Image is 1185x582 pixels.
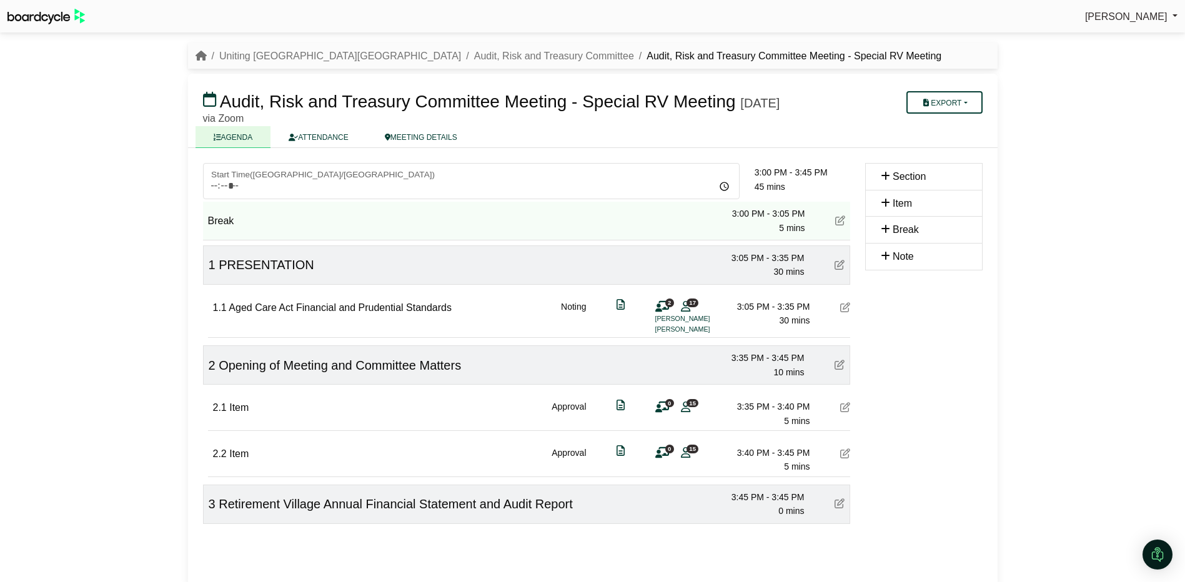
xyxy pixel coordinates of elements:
[208,215,234,226] span: Break
[655,313,749,324] li: [PERSON_NAME]
[784,461,810,471] span: 5 mins
[213,402,227,413] span: 2.1
[270,126,366,148] a: ATTENDANCE
[229,302,452,313] span: Aged Care Act Financial and Prudential Standards
[209,258,216,272] span: 1
[203,113,244,124] span: via Zoom
[665,298,674,307] span: 2
[687,399,698,407] span: 15
[755,182,785,192] span: 45 mins
[219,497,573,511] span: Retirement Village Annual Financial Statement and Audit Report
[229,448,249,459] span: Item
[213,302,227,313] span: 1.1
[778,506,804,516] span: 0 mins
[784,416,810,426] span: 5 mins
[906,91,982,114] button: Export
[219,358,461,372] span: Opening of Meeting and Committee Matters
[723,300,810,313] div: 3:05 PM - 3:35 PM
[229,402,249,413] span: Item
[779,223,805,233] span: 5 mins
[1143,540,1173,570] div: Open Intercom Messenger
[219,51,461,61] a: Uniting [GEOGRAPHIC_DATA][GEOGRAPHIC_DATA]
[723,400,810,413] div: 3:35 PM - 3:40 PM
[773,367,804,377] span: 10 mins
[1085,9,1178,25] a: [PERSON_NAME]
[723,446,810,460] div: 3:40 PM - 3:45 PM
[196,48,942,64] nav: breadcrumb
[220,92,736,111] span: Audit, Risk and Treasury Committee Meeting - Special RV Meeting
[7,9,85,24] img: BoardcycleBlackGreen-aaafeed430059cb809a45853b8cf6d952af9d84e6e89e1f1685b34bfd5cb7d64.svg
[665,445,674,453] span: 0
[687,298,698,307] span: 17
[717,251,805,265] div: 3:05 PM - 3:35 PM
[717,351,805,365] div: 3:35 PM - 3:45 PM
[779,315,810,325] span: 30 mins
[552,446,586,474] div: Approval
[718,207,805,220] div: 3:00 PM - 3:05 PM
[717,490,805,504] div: 3:45 PM - 3:45 PM
[893,224,919,235] span: Break
[209,497,216,511] span: 3
[367,126,475,148] a: MEETING DETAILS
[893,171,926,182] span: Section
[893,198,912,209] span: Item
[209,358,216,372] span: 2
[213,448,227,459] span: 2.2
[196,126,271,148] a: AGENDA
[1085,11,1168,22] span: [PERSON_NAME]
[687,445,698,453] span: 15
[655,324,749,335] li: [PERSON_NAME]
[219,258,314,272] span: PRESENTATION
[552,400,586,428] div: Approval
[474,51,634,61] a: Audit, Risk and Treasury Committee
[634,48,941,64] li: Audit, Risk and Treasury Committee Meeting - Special RV Meeting
[893,251,914,262] span: Note
[740,96,780,111] div: [DATE]
[561,300,586,335] div: Noting
[665,399,674,407] span: 0
[773,267,804,277] span: 30 mins
[755,165,850,179] div: 3:00 PM - 3:45 PM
